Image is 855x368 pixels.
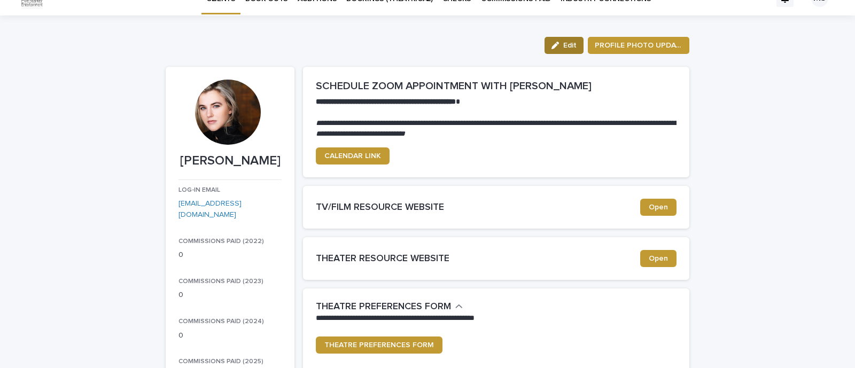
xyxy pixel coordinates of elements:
h2: THEATRE PREFERENCES FORM [316,301,451,313]
span: COMMISSIONS PAID (2023) [178,278,263,285]
span: Edit [563,42,577,49]
a: Open [640,250,677,267]
span: CALENDAR LINK [324,152,381,160]
button: Edit [545,37,584,54]
p: 0 [178,289,282,301]
p: [PERSON_NAME] [178,153,282,169]
span: PROFILE PHOTO UPDATE [595,40,682,51]
h2: TV/FILM RESOURCE WEBSITE [316,202,640,214]
span: COMMISSIONS PAID (2025) [178,358,263,365]
span: COMMISSIONS PAID (2024) [178,318,264,325]
span: LOG-IN EMAIL [178,187,220,193]
p: 0 [178,249,282,261]
button: THEATRE PREFERENCES FORM [316,301,463,313]
button: PROFILE PHOTO UPDATE [588,37,689,54]
a: THEATRE PREFERENCES FORM [316,336,442,354]
a: [EMAIL_ADDRESS][DOMAIN_NAME] [178,200,242,218]
a: CALENDAR LINK [316,147,390,165]
span: Open [649,203,668,211]
span: COMMISSIONS PAID (2022) [178,238,264,245]
h2: SCHEDULE ZOOM APPOINTMENT WITH [PERSON_NAME] [316,80,677,92]
span: Open [649,255,668,262]
p: 0 [178,330,282,341]
a: Open [640,199,677,216]
span: THEATRE PREFERENCES FORM [324,341,434,349]
h2: THEATER RESOURCE WEBSITE [316,253,640,265]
